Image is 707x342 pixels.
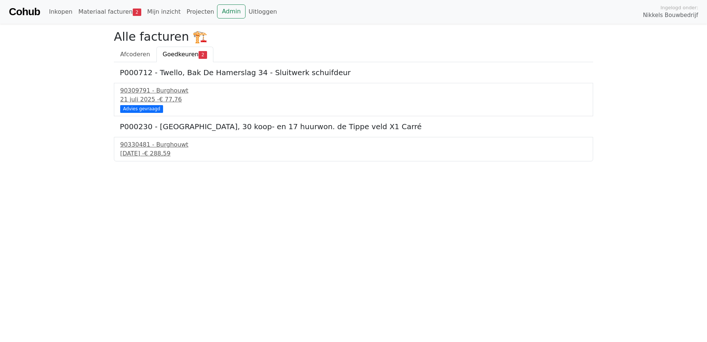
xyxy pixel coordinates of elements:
span: 2 [133,9,141,16]
h5: P000712 - Twello, Bak De Hamerslag 34 - Sluitwerk schuifdeur [120,68,587,77]
a: Afcoderen [114,47,156,62]
a: Admin [217,4,246,19]
a: Cohub [9,3,40,21]
a: 90330481 - Burghouwt[DATE] -€ 288,59 [120,140,587,158]
a: Inkopen [46,4,75,19]
div: 21 juli 2025 - [120,95,587,104]
a: Materiaal facturen2 [75,4,144,19]
span: Nikkels Bouwbedrijf [643,11,698,20]
span: 2 [199,51,207,58]
h5: P000230 - [GEOGRAPHIC_DATA], 30 koop- en 17 huurwon. de Tippe veld X1 Carré [120,122,587,131]
span: € 288,59 [144,150,170,157]
a: Projecten [183,4,217,19]
span: Goedkeuren [163,51,199,58]
span: € 77,76 [159,96,182,103]
div: 90330481 - Burghouwt [120,140,587,149]
h2: Alle facturen 🏗️ [114,30,593,44]
a: 90309791 - Burghouwt21 juli 2025 -€ 77,76 Advies gevraagd [120,86,587,112]
div: Advies gevraagd [120,105,163,113]
span: Afcoderen [120,51,150,58]
div: 90309791 - Burghouwt [120,86,587,95]
div: [DATE] - [120,149,587,158]
a: Goedkeuren2 [156,47,213,62]
a: Mijn inzicht [144,4,184,19]
span: Ingelogd onder: [660,4,698,11]
a: Uitloggen [246,4,280,19]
